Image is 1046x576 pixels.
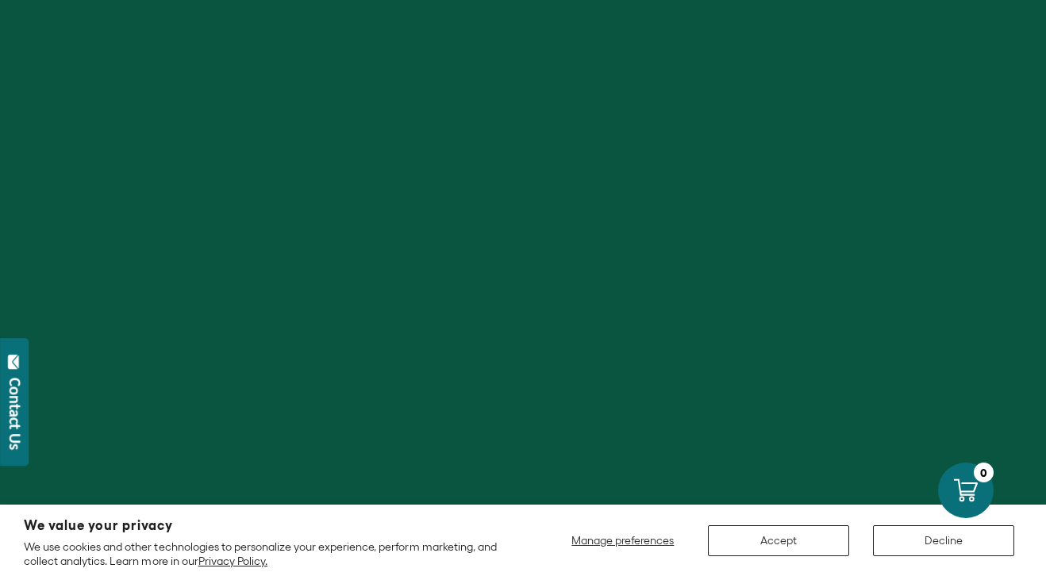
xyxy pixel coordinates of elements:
[708,525,849,556] button: Accept
[24,519,512,532] h2: We value your privacy
[873,525,1014,556] button: Decline
[24,540,512,568] p: We use cookies and other technologies to personalize your experience, perform marketing, and coll...
[974,463,994,482] div: 0
[7,378,23,450] div: Contact Us
[198,555,267,567] a: Privacy Policy.
[562,525,684,556] button: Manage preferences
[571,534,674,547] span: Manage preferences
